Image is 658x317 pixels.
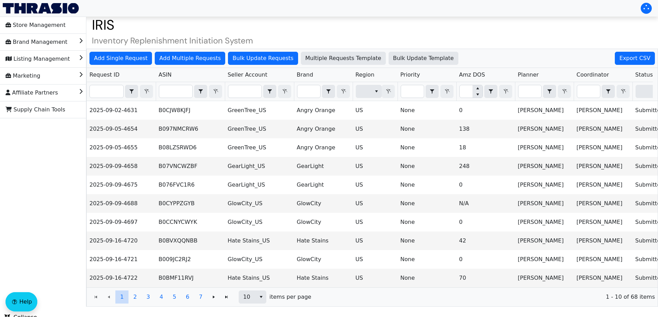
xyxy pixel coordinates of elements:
[543,85,556,98] button: select
[456,269,515,287] td: 70
[294,157,353,176] td: GearLight
[225,269,294,287] td: Hate Stains_US
[159,54,221,62] span: Add Multiple Requests
[87,138,156,157] td: 2025-09-05-4655
[94,54,147,62] span: Add Single Request
[356,85,382,98] span: Filter
[515,82,574,101] th: Filter
[86,17,658,33] h1: IRIS
[456,82,515,101] th: Filter
[160,293,163,301] span: 4
[574,82,632,101] th: Filter
[207,290,220,304] button: Go to the next page
[456,213,515,231] td: 0
[574,101,632,120] td: [PERSON_NAME]
[574,213,632,231] td: [PERSON_NAME]
[574,138,632,157] td: [PERSON_NAME]
[6,37,67,48] span: Brand Management
[87,176,156,194] td: 2025-09-09-4675
[89,71,120,79] span: Request ID
[6,53,70,65] span: Listing Management
[156,213,225,231] td: B0CCNYCWYK
[156,82,225,101] th: Filter
[228,52,298,65] button: Bulk Update Requests
[120,293,124,301] span: 1
[294,101,353,120] td: Angry Orange
[398,231,456,250] td: None
[294,194,353,213] td: GlowCity
[87,82,156,101] th: Filter
[353,138,398,157] td: US
[115,290,128,304] button: Page 1
[456,231,515,250] td: 42
[574,157,632,176] td: [PERSON_NAME]
[225,157,294,176] td: GearLight_US
[398,213,456,231] td: None
[484,85,497,98] span: Choose Operator
[602,85,615,98] span: Choose Operator
[87,213,156,231] td: 2025-09-09-4697
[401,85,424,98] input: Filter
[243,293,252,301] span: 10
[518,85,541,98] input: Filter
[156,138,225,157] td: B08LZSRWD6
[225,194,294,213] td: GlowCity_US
[485,85,497,98] button: select
[133,293,137,301] span: 2
[456,120,515,138] td: 138
[615,52,655,65] button: Export CSV
[86,36,658,46] h4: Inventory Replenishment Initiation System
[173,293,176,301] span: 5
[515,138,574,157] td: [PERSON_NAME]
[353,120,398,138] td: US
[456,194,515,213] td: N/A
[577,85,600,98] input: Filter
[232,54,293,62] span: Bulk Update Requests
[156,231,225,250] td: B0BVXQQNBB
[456,101,515,120] td: 0
[322,85,335,98] span: Choose Operator
[459,71,485,79] span: Amz DOS
[6,70,40,81] span: Marketing
[371,85,381,98] button: select
[393,54,454,62] span: Bulk Update Template
[398,269,456,287] td: None
[87,157,156,176] td: 2025-09-09-4658
[456,176,515,194] td: 0
[199,293,202,301] span: 7
[602,85,614,98] button: select
[87,269,156,287] td: 2025-09-16-4722
[473,85,483,91] button: Increase value
[353,176,398,194] td: US
[194,85,207,98] button: select
[515,194,574,213] td: [PERSON_NAME]
[294,213,353,231] td: GlowCity
[398,101,456,120] td: None
[225,120,294,138] td: GreenTree_US
[6,104,65,115] span: Supply Chain Tools
[156,176,225,194] td: B076FVC1R6
[159,85,192,98] input: Filter
[294,250,353,269] td: GlowCity
[146,293,150,301] span: 3
[156,120,225,138] td: B097NMCRW6
[515,250,574,269] td: [PERSON_NAME]
[353,82,398,101] th: Filter
[574,120,632,138] td: [PERSON_NAME]
[297,85,320,98] input: Filter
[87,120,156,138] td: 2025-09-05-4654
[156,194,225,213] td: B0CYPPZGYB
[635,71,653,79] span: Status
[515,231,574,250] td: [PERSON_NAME]
[87,287,658,306] div: Page 1 of 7
[87,194,156,213] td: 2025-09-09-4688
[181,290,194,304] button: Page 6
[128,290,142,304] button: Page 2
[543,85,556,98] span: Choose Operator
[398,194,456,213] td: None
[159,71,172,79] span: ASIN
[156,101,225,120] td: B0CJW8KJFJ
[426,85,438,98] button: select
[353,157,398,176] td: US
